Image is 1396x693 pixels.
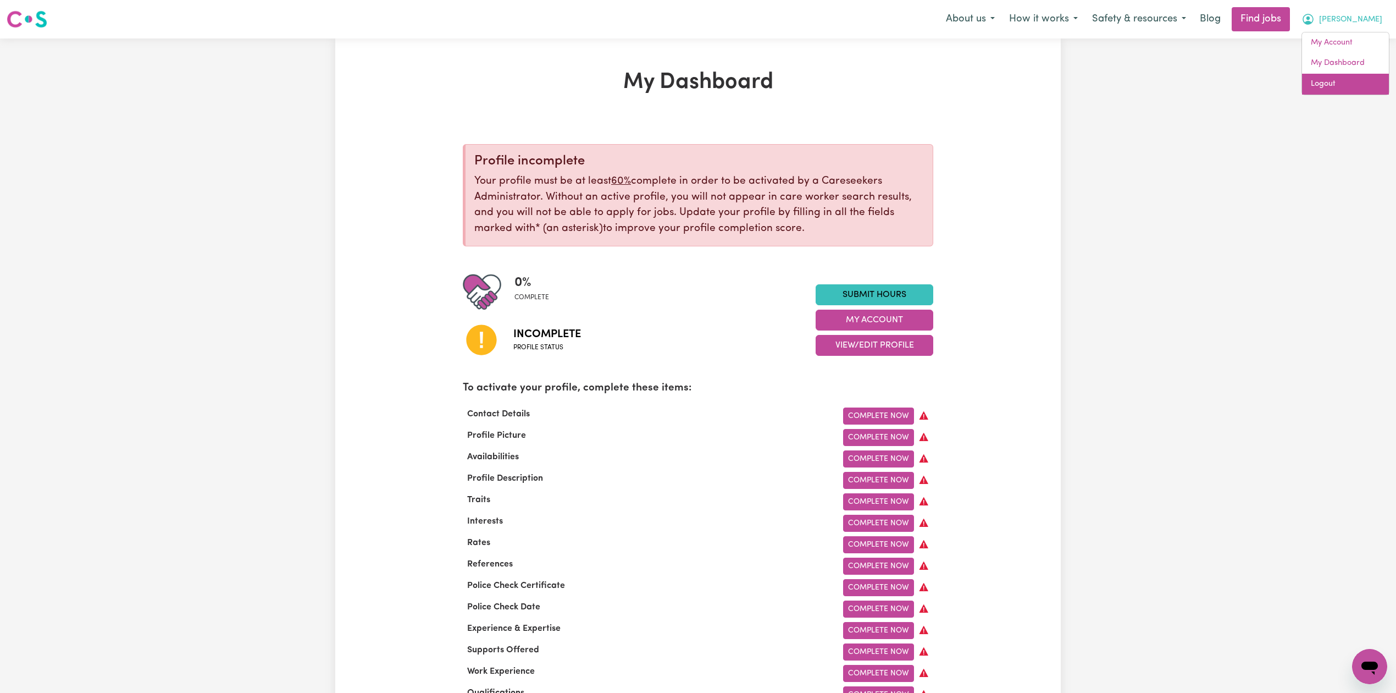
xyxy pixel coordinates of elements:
button: Safety & resources [1085,8,1193,31]
h1: My Dashboard [463,69,933,96]
a: Complete Now [843,408,914,425]
a: My Dashboard [1302,53,1389,74]
p: Your profile must be at least complete in order to be activated by a Careseekers Administrator. W... [474,174,924,237]
span: Rates [463,538,495,547]
a: Complete Now [843,515,914,532]
span: complete [514,293,549,302]
div: My Account [1301,32,1389,95]
iframe: Button to launch messaging window [1352,649,1387,684]
a: Complete Now [843,536,914,553]
a: Complete Now [843,472,914,489]
a: Find jobs [1232,7,1290,31]
span: an asterisk [535,223,603,234]
div: Profile completeness: 0% [514,273,558,311]
a: Complete Now [843,493,914,510]
span: Incomplete [513,326,581,343]
a: Submit Hours [816,284,933,305]
p: To activate your profile, complete these items: [463,381,933,397]
button: My Account [816,310,933,331]
span: [PERSON_NAME] [1319,14,1382,26]
a: Complete Now [843,579,914,596]
span: Profile Picture [463,431,530,440]
button: My Account [1294,8,1389,31]
span: Profile status [513,343,581,353]
span: Traits [463,496,495,504]
button: About us [939,8,1002,31]
img: Careseekers logo [7,9,47,29]
a: Logout [1302,74,1389,95]
span: Contact Details [463,410,534,419]
a: Complete Now [843,665,914,682]
span: Availabilities [463,453,523,461]
span: Profile Description [463,474,547,483]
u: 60% [611,176,631,186]
a: Complete Now [843,643,914,661]
a: Careseekers logo [7,7,47,32]
span: Police Check Certificate [463,581,569,590]
span: Supports Offered [463,646,544,654]
span: References [463,560,517,569]
span: Work Experience [463,667,539,676]
a: Complete Now [843,558,914,575]
span: Experience & Expertise [463,624,565,633]
span: Interests [463,517,507,526]
a: Blog [1193,7,1227,31]
span: Police Check Date [463,603,545,612]
div: Profile incomplete [474,153,924,169]
a: Complete Now [843,450,914,468]
span: 0 % [514,273,549,293]
a: My Account [1302,32,1389,53]
button: View/Edit Profile [816,335,933,356]
a: Complete Now [843,622,914,639]
a: Complete Now [843,429,914,446]
a: Complete Now [843,601,914,618]
button: How it works [1002,8,1085,31]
